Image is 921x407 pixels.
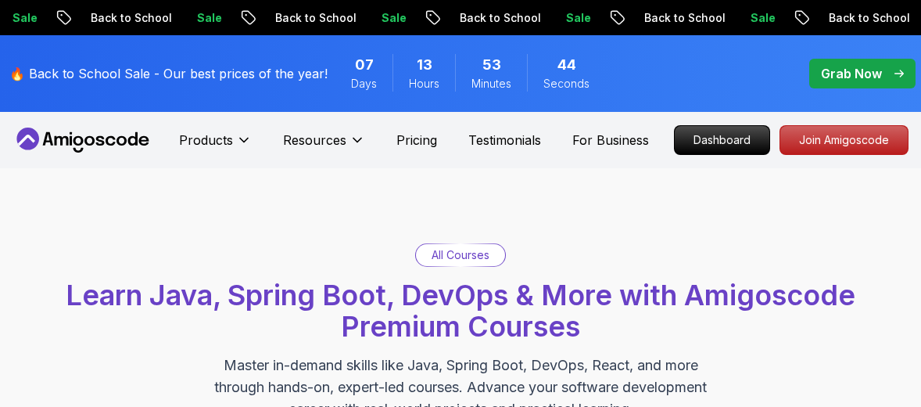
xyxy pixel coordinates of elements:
span: Hours [409,76,439,92]
p: Back to School [53,10,159,26]
p: Sale [344,10,394,26]
button: Resources [283,131,365,162]
p: Products [179,131,233,149]
a: Join Amigoscode [779,125,908,155]
span: 13 Hours [417,54,432,76]
p: Back to School [422,10,529,26]
p: Join Amigoscode [780,126,908,154]
p: Grab Now [821,64,882,83]
a: Dashboard [674,125,770,155]
span: Minutes [471,76,511,92]
span: 7 Days [355,54,374,76]
span: Days [351,76,377,92]
a: Pricing [396,131,437,149]
p: Sale [159,10,210,26]
button: Products [179,131,252,162]
p: Sale [529,10,579,26]
span: 44 Seconds [557,54,576,76]
span: Seconds [543,76,590,92]
a: For Business [572,131,649,149]
p: All Courses [432,247,489,263]
p: Back to School [238,10,344,26]
a: Testimonials [468,131,541,149]
p: Sale [713,10,763,26]
p: Resources [283,131,346,149]
span: Learn Java, Spring Boot, DevOps & More with Amigoscode Premium Courses [66,278,855,344]
span: 53 Minutes [482,54,501,76]
p: Back to School [607,10,713,26]
p: 🔥 Back to School Sale - Our best prices of the year! [9,64,328,83]
p: Back to School [791,10,898,26]
p: Dashboard [675,126,769,154]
